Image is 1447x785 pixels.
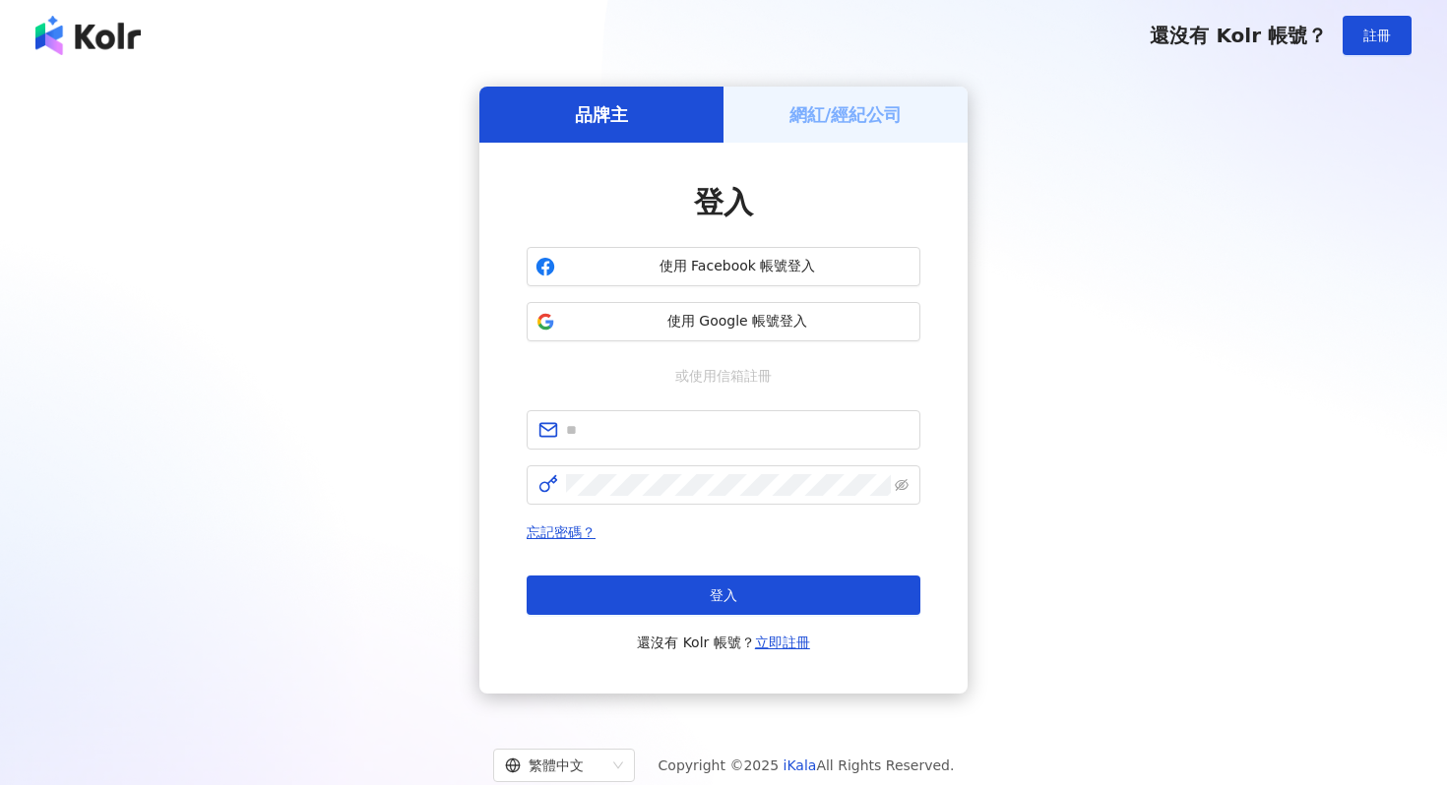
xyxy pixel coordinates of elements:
[527,524,596,540] a: 忘記密碼？
[637,631,810,654] span: 還沒有 Kolr 帳號？
[527,575,920,615] button: 登入
[784,757,817,773] a: iKala
[575,102,628,127] h5: 品牌主
[527,247,920,286] button: 使用 Facebook 帳號登入
[694,185,753,219] span: 登入
[1343,16,1412,55] button: 註冊
[35,16,141,55] img: logo
[755,634,810,650] a: 立即註冊
[895,478,909,492] span: eye-invisible
[710,587,737,603] span: 登入
[505,750,605,781] div: 繁體中文
[1363,28,1391,43] span: 註冊
[563,312,912,332] span: 使用 Google 帳號登入
[527,302,920,341] button: 使用 Google 帳號登入
[563,257,912,276] span: 使用 Facebook 帳號登入
[661,365,786,387] span: 或使用信箱註冊
[1150,24,1327,47] span: 還沒有 Kolr 帳號？
[789,102,903,127] h5: 網紅/經紀公司
[659,754,955,777] span: Copyright © 2025 All Rights Reserved.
